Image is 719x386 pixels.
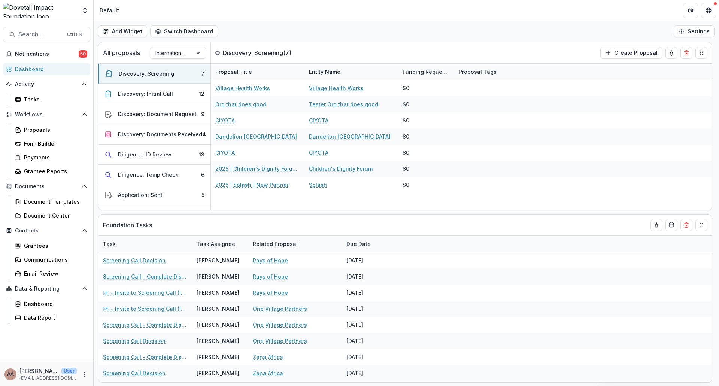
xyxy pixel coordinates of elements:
[309,116,328,124] a: CIYOTA
[248,240,302,248] div: Related Proposal
[197,353,239,361] div: [PERSON_NAME]
[118,171,178,179] div: Diligence: Temp Check
[695,219,707,231] button: Drag
[19,375,77,382] p: [EMAIL_ADDRESS][DOMAIN_NAME]
[192,236,248,252] div: Task Assignee
[197,289,239,297] div: [PERSON_NAME]
[309,165,373,173] a: Children's Dignity Forum
[12,93,90,106] a: Tasks
[150,25,218,37] button: Switch Dashboard
[342,349,398,365] div: [DATE]
[201,70,204,77] div: 7
[201,171,204,179] div: 6
[304,64,398,80] div: Entity Name
[80,370,89,379] button: More
[680,47,692,59] button: Delete card
[24,140,84,148] div: Form Builder
[253,337,307,345] a: One Village Partners
[199,151,204,158] div: 13
[403,100,409,108] div: $0
[192,240,240,248] div: Task Assignee
[253,305,307,313] a: One Village Partners
[103,256,166,264] a: Screening Call Decision
[98,124,210,145] button: Discovery: Documents Received4
[3,180,90,192] button: Open Documents
[12,253,90,266] a: Communications
[309,100,378,108] a: Tester Org that does good
[103,48,140,57] p: All proposals
[24,126,84,134] div: Proposals
[403,149,409,156] div: $0
[15,81,78,88] span: Activity
[24,314,84,322] div: Data Report
[7,372,14,377] div: Amit Antony Alex
[215,149,235,156] a: CIYOTA
[118,151,172,158] div: Diligence: ID Review
[253,321,307,329] a: One Village Partners
[24,154,84,161] div: Payments
[215,165,300,173] a: 2025 | Children's Dignity Forum | New Partner
[253,353,283,361] a: Zana Africa
[253,256,288,264] a: Rays of Hope
[12,151,90,164] a: Payments
[103,273,188,280] a: Screening Call - Complete Discovery Guide
[3,3,77,18] img: Dovetail Impact Foundation logo
[695,47,707,59] button: Drag
[97,5,122,16] nav: breadcrumb
[3,283,90,295] button: Open Data & Reporting
[98,84,210,104] button: Discovery: Initial Call12
[24,95,84,103] div: Tasks
[197,337,239,345] div: [PERSON_NAME]
[253,273,288,280] a: Rays of Hope
[342,301,398,317] div: [DATE]
[118,110,197,118] div: Discovery: Document Request
[15,65,84,73] div: Dashboard
[15,286,78,292] span: Data & Reporting
[98,145,210,165] button: Diligence: ID Review13
[98,236,192,252] div: Task
[61,368,77,374] p: User
[309,84,364,92] a: Village Health Works
[403,84,409,92] div: $0
[98,104,210,124] button: Discovery: Document Request9
[215,84,270,92] a: Village Health Works
[215,100,266,108] a: Org that does good
[24,256,84,264] div: Communications
[3,63,90,75] a: Dashboard
[665,219,677,231] button: Calendar
[12,298,90,310] a: Dashboard
[304,68,345,76] div: Entity Name
[201,110,204,118] div: 9
[15,51,79,57] span: Notifications
[12,311,90,324] a: Data Report
[197,256,239,264] div: [PERSON_NAME]
[215,133,297,140] a: Dandelion [GEOGRAPHIC_DATA]
[253,289,288,297] a: Rays of Hope
[24,167,84,175] div: Grantee Reports
[342,252,398,268] div: [DATE]
[398,64,454,80] div: Funding Requested
[201,191,204,199] div: 5
[103,221,152,230] p: Foundation Tasks
[202,130,206,138] div: 4
[3,225,90,237] button: Open Contacts
[674,25,715,37] button: Settings
[342,240,375,248] div: Due Date
[197,273,239,280] div: [PERSON_NAME]
[211,64,304,80] div: Proposal Title
[342,268,398,285] div: [DATE]
[342,365,398,381] div: [DATE]
[98,240,120,248] div: Task
[197,321,239,329] div: [PERSON_NAME]
[118,191,163,199] div: Application: Sent
[223,48,291,57] p: Discovery: Screening ( 7 )
[12,165,90,177] a: Grantee Reports
[309,181,327,189] a: Splash
[15,183,78,190] span: Documents
[24,270,84,277] div: Email Review
[454,64,548,80] div: Proposal Tags
[403,181,409,189] div: $0
[12,137,90,150] a: Form Builder
[342,317,398,333] div: [DATE]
